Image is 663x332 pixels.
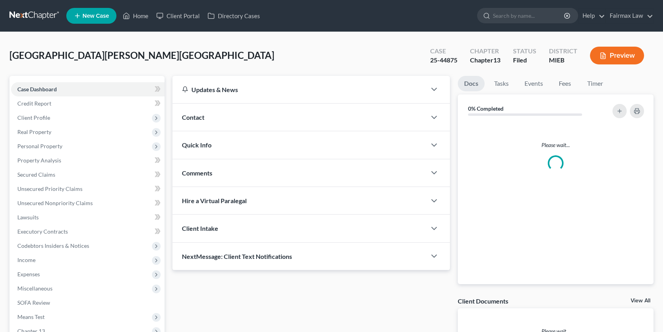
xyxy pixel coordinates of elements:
a: Secured Claims [11,168,165,182]
div: Status [513,47,536,56]
span: Comments [182,169,212,177]
a: Property Analysis [11,153,165,168]
span: [GEOGRAPHIC_DATA][PERSON_NAME][GEOGRAPHIC_DATA] [9,49,274,61]
span: Codebtors Insiders & Notices [17,242,89,249]
a: Events [518,76,549,91]
span: Property Analysis [17,157,61,164]
div: Filed [513,56,536,65]
div: Case [430,47,457,56]
a: Executory Contracts [11,224,165,239]
a: View All [631,298,650,304]
div: MIEB [549,56,577,65]
span: Secured Claims [17,171,55,178]
input: Search by name... [493,8,565,23]
span: Case Dashboard [17,86,57,92]
span: Income [17,257,36,263]
span: Expenses [17,271,40,277]
a: Docs [458,76,485,91]
a: Unsecured Nonpriority Claims [11,196,165,210]
a: SOFA Review [11,296,165,310]
span: Real Property [17,128,51,135]
a: Directory Cases [204,9,264,23]
a: Lawsuits [11,210,165,224]
span: 13 [493,56,500,64]
span: Personal Property [17,143,62,149]
button: Preview [590,47,644,64]
a: Fairmax Law [606,9,653,23]
div: District [549,47,577,56]
span: New Case [82,13,109,19]
a: Help [579,9,605,23]
span: Miscellaneous [17,285,52,292]
span: Contact [182,113,204,121]
span: Executory Contracts [17,228,68,235]
div: Chapter [470,56,500,65]
a: Fees [552,76,578,91]
div: Updates & News [182,85,417,94]
span: Hire a Virtual Paralegal [182,197,247,204]
span: Means Test [17,313,45,320]
span: Unsecured Priority Claims [17,185,82,192]
a: Unsecured Priority Claims [11,182,165,196]
a: Timer [581,76,609,91]
span: NextMessage: Client Text Notifications [182,253,292,260]
span: Client Profile [17,114,50,121]
a: Case Dashboard [11,82,165,96]
p: Please wait... [464,141,647,149]
a: Credit Report [11,96,165,111]
a: Tasks [488,76,515,91]
span: Credit Report [17,100,51,107]
a: Client Portal [152,9,204,23]
a: Home [119,9,152,23]
span: Client Intake [182,224,218,232]
div: Chapter [470,47,500,56]
div: Client Documents [458,297,508,305]
div: 25-44875 [430,56,457,65]
span: SOFA Review [17,299,50,306]
span: Quick Info [182,141,212,149]
strong: 0% Completed [468,105,504,112]
span: Unsecured Nonpriority Claims [17,200,93,206]
span: Lawsuits [17,214,39,221]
